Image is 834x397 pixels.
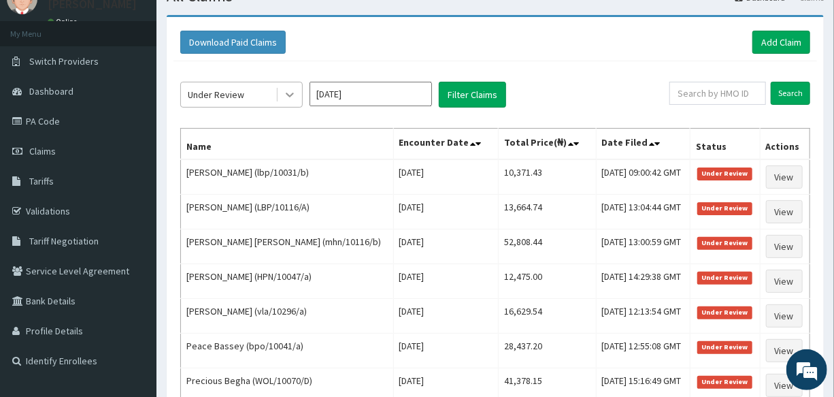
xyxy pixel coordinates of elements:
input: Select Month and Year [310,82,432,106]
th: Encounter Date [393,129,499,160]
td: [PERSON_NAME] (LBP/10116/A) [181,195,394,229]
span: Under Review [697,341,752,353]
th: Date Filed [596,129,690,160]
td: [DATE] [393,159,499,195]
div: Minimize live chat window [223,7,256,39]
a: View [766,339,803,362]
td: [DATE] 12:55:08 GMT [596,334,690,368]
td: [DATE] 14:29:38 GMT [596,264,690,299]
td: [PERSON_NAME] (vla/10296/a) [181,299,394,334]
div: Under Review [188,88,244,101]
a: View [766,270,803,293]
a: View [766,235,803,258]
a: View [766,200,803,223]
div: Chat with us now [71,76,229,94]
td: [DATE] 09:00:42 GMT [596,159,690,195]
th: Name [181,129,394,160]
span: Under Review [697,237,752,249]
th: Actions [760,129,810,160]
td: Peace Bassey (bpo/10041/a) [181,334,394,368]
span: Under Review [697,306,752,319]
input: Search [771,82,810,105]
td: [DATE] [393,195,499,229]
a: View [766,165,803,189]
td: [PERSON_NAME] (lbp/10031/b) [181,159,394,195]
th: Status [690,129,760,160]
span: Tariffs [29,175,54,187]
a: Add Claim [752,31,810,54]
span: We're online! [79,114,188,252]
button: Filter Claims [439,82,506,108]
span: Under Review [697,272,752,284]
textarea: Type your message and hit 'Enter' [7,258,259,306]
td: [DATE] 13:04:44 GMT [596,195,690,229]
img: d_794563401_company_1708531726252_794563401 [25,68,55,102]
td: [DATE] [393,264,499,299]
td: [DATE] 13:00:59 GMT [596,229,690,264]
a: View [766,374,803,397]
span: Under Review [697,168,752,180]
td: 13,664.74 [499,195,596,229]
span: Under Review [697,376,752,388]
td: [DATE] [393,229,499,264]
td: 10,371.43 [499,159,596,195]
td: [DATE] [393,299,499,334]
td: [DATE] 12:13:54 GMT [596,299,690,334]
button: Download Paid Claims [180,31,286,54]
a: Online [48,17,80,27]
td: 28,437.20 [499,334,596,368]
span: Under Review [697,202,752,215]
input: Search by HMO ID [669,82,766,105]
td: 16,629.54 [499,299,596,334]
td: [PERSON_NAME] [PERSON_NAME] (mhn/10116/b) [181,229,394,264]
span: Tariff Negotiation [29,235,99,247]
span: Claims [29,145,56,157]
a: View [766,304,803,328]
td: 52,808.44 [499,229,596,264]
td: [PERSON_NAME] (HPN/10047/a) [181,264,394,299]
th: Total Price(₦) [499,129,596,160]
span: Dashboard [29,85,73,97]
td: 12,475.00 [499,264,596,299]
span: Switch Providers [29,55,99,67]
td: [DATE] [393,334,499,368]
